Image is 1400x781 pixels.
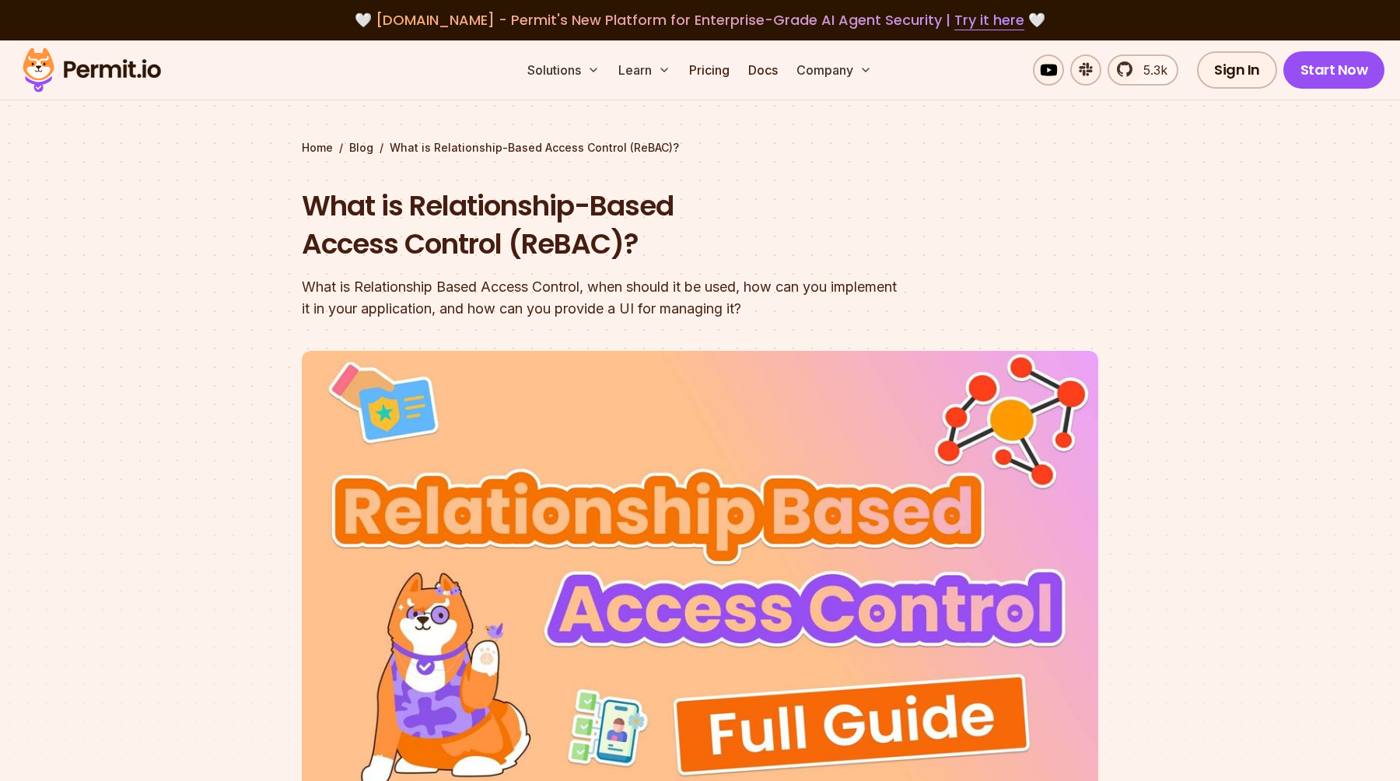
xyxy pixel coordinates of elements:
[349,140,373,156] a: Blog
[742,54,784,86] a: Docs
[790,54,878,86] button: Company
[37,9,1363,31] div: 🤍 🤍
[302,140,333,156] a: Home
[1283,51,1385,89] a: Start Now
[302,140,1098,156] div: / /
[1197,51,1277,89] a: Sign In
[612,54,677,86] button: Learn
[16,44,168,96] img: Permit logo
[1134,61,1167,79] span: 5.3k
[376,10,1024,30] span: [DOMAIN_NAME] - Permit's New Platform for Enterprise-Grade AI Agent Security |
[302,187,899,264] h1: What is Relationship-Based Access Control (ReBAC)?
[954,10,1024,30] a: Try it here
[683,54,736,86] a: Pricing
[302,276,899,320] div: What is Relationship Based Access Control, when should it be used, how can you implement it in yo...
[521,54,606,86] button: Solutions
[1108,54,1178,86] a: 5.3k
